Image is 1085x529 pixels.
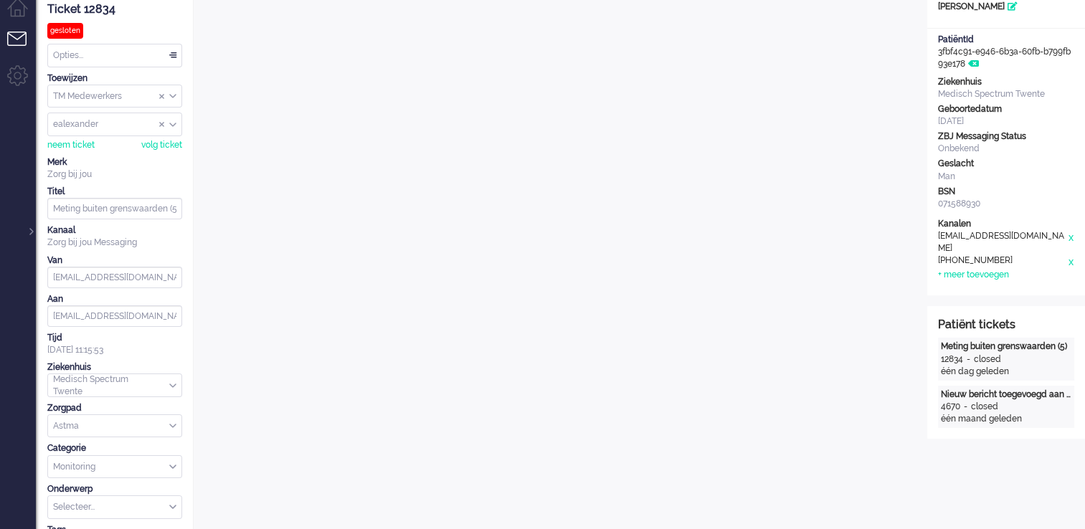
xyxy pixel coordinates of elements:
div: [EMAIL_ADDRESS][DOMAIN_NAME] [938,230,1067,254]
div: Zorgpad [47,402,182,414]
div: 4670 [941,401,960,413]
div: Zorg bij jou [47,168,182,181]
div: één maand geleden [941,413,1071,425]
div: x [1067,254,1074,269]
li: Admin menu [7,65,39,97]
div: gesloten [47,23,83,39]
li: Tickets menu [7,32,39,64]
div: BSN [938,186,1074,198]
div: 071588930 [938,198,1074,210]
div: Medisch Spectrum Twente [938,88,1074,100]
div: Kanalen [938,218,1074,230]
div: [PHONE_NUMBER] [938,254,1067,269]
div: Geslacht [938,158,1074,170]
div: Aan [47,293,182,305]
div: Geboortedatum [938,103,1074,115]
div: Merk [47,156,182,168]
div: Onbekend [938,143,1074,155]
div: Onderwerp [47,483,182,495]
div: closed [974,353,1001,366]
div: Tijd [47,332,182,344]
div: PatiëntId [938,34,1074,46]
div: 3fbf4c91-e946-6b3a-60fb-b799fb93e178 [927,34,1085,70]
div: Zorg bij jou Messaging [47,237,182,249]
div: Assign Group [47,85,182,108]
div: Man [938,171,1074,183]
div: Meting buiten grenswaarden (5) [941,340,1071,353]
div: Van [47,254,182,267]
body: Rich Text Area. Press ALT-0 for help. [6,6,708,31]
div: - [960,401,971,413]
div: Patiënt tickets [938,317,1074,333]
div: neem ticket [47,139,95,151]
div: Categorie [47,442,182,454]
div: closed [971,401,998,413]
div: Ticket 12834 [47,1,182,18]
div: - [963,353,974,366]
div: Ziekenhuis [938,76,1074,88]
div: Kanaal [47,224,182,237]
div: Assign User [47,113,182,136]
div: [DATE] 11:15:53 [47,332,182,356]
div: ZBJ Messaging Status [938,130,1074,143]
div: + meer toevoegen [938,269,1009,281]
div: [PERSON_NAME] [927,1,1085,13]
div: 12834 [941,353,963,366]
div: Toewijzen [47,72,182,85]
div: één dag geleden [941,366,1071,378]
div: volg ticket [141,139,182,151]
div: Nieuw bericht toegevoegd aan gesprek [941,389,1071,401]
div: [DATE] [938,115,1074,128]
div: x [1067,230,1074,254]
div: Ziekenhuis [47,361,182,373]
div: Titel [47,186,182,198]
